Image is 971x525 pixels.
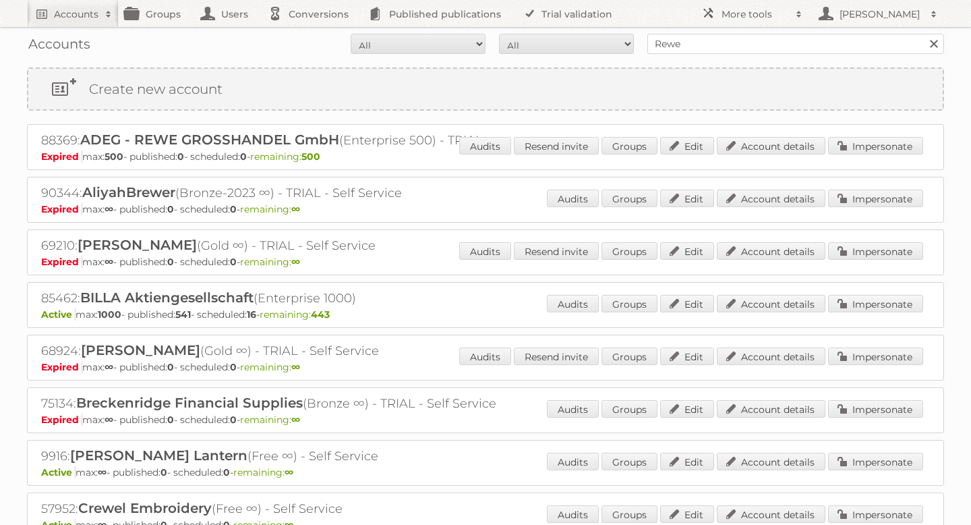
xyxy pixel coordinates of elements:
a: Account details [717,400,825,418]
strong: 0 [167,361,174,373]
a: Edit [660,242,714,260]
strong: 0 [177,150,184,163]
a: Edit [660,137,714,155]
a: Groups [601,505,657,523]
p: max: - published: - scheduled: - [41,308,930,321]
strong: 0 [167,203,174,215]
strong: ∞ [291,361,300,373]
strong: 16 [247,308,256,321]
strong: ∞ [98,466,107,478]
a: Account details [717,295,825,312]
span: remaining: [240,361,300,373]
p: max: - published: - scheduled: - [41,466,930,478]
a: Groups [601,137,657,155]
a: Groups [601,348,657,365]
span: AliyahBrewer [82,184,175,200]
span: Breckenridge Financial Supplies [76,395,303,411]
p: max: - published: - scheduled: - [41,203,930,215]
a: Edit [660,400,714,418]
span: remaining: [250,150,320,163]
a: Account details [717,505,825,523]
span: Expired [41,203,82,215]
strong: 0 [223,466,230,478]
a: Account details [717,137,825,155]
span: remaining: [240,256,300,268]
h2: More tools [722,7,789,21]
span: BILLA Aktiengesellschaft [80,289,254,306]
h2: 90344: (Bronze-2023 ∞) - TRIAL - Self Service [41,184,513,202]
a: Impersonate [828,242,923,260]
strong: 0 [230,414,237,426]
strong: ∞ [285,466,293,478]
a: Groups [601,400,657,418]
strong: ∞ [105,203,113,215]
a: Audits [459,242,511,260]
span: [PERSON_NAME] Lantern [70,447,247,464]
strong: 0 [230,203,237,215]
strong: ∞ [105,414,113,426]
span: [PERSON_NAME] [81,342,200,358]
p: max: - published: - scheduled: - [41,361,930,373]
h2: 69210: (Gold ∞) - TRIAL - Self Service [41,237,513,254]
a: Impersonate [828,505,923,523]
a: Audits [547,505,599,523]
a: Edit [660,295,714,312]
a: Audits [547,190,599,207]
a: Impersonate [828,348,923,365]
h2: 9916: (Free ∞) - Self Service [41,447,513,465]
a: Account details [717,348,825,365]
a: Groups [601,190,657,207]
h2: Accounts [54,7,98,21]
a: Audits [459,348,511,365]
a: Groups [601,295,657,312]
span: Expired [41,361,82,373]
span: Expired [41,150,82,163]
a: Edit [660,190,714,207]
a: Audits [547,453,599,470]
a: Edit [660,453,714,470]
strong: 0 [230,256,237,268]
a: Create new account [28,69,943,109]
a: Account details [717,190,825,207]
h2: 85462: (Enterprise 1000) [41,289,513,307]
a: Impersonate [828,295,923,312]
strong: 500 [301,150,320,163]
a: Audits [547,400,599,418]
a: Account details [717,242,825,260]
a: Groups [601,242,657,260]
span: remaining: [233,466,293,478]
strong: 443 [311,308,330,321]
a: Resend invite [514,137,599,155]
p: max: - published: - scheduled: - [41,414,930,426]
span: Crewel Embroidery [78,500,212,516]
span: [PERSON_NAME] [78,237,197,253]
span: Active [41,466,76,478]
h2: 57952: (Free ∞) - Self Service [41,500,513,518]
span: Expired [41,256,82,268]
a: Groups [601,453,657,470]
a: Impersonate [828,137,923,155]
strong: 0 [167,414,174,426]
span: Active [41,308,76,321]
strong: ∞ [105,361,113,373]
strong: ∞ [291,256,300,268]
h2: 68924: (Gold ∞) - TRIAL - Self Service [41,342,513,360]
span: ADEG - REWE GROSSHANDEL GmbH [80,132,339,148]
strong: 0 [230,361,237,373]
a: Impersonate [828,400,923,418]
h2: 75134: (Bronze ∞) - TRIAL - Self Service [41,395,513,412]
a: Audits [459,137,511,155]
span: Expired [41,414,82,426]
strong: 1000 [98,308,121,321]
strong: ∞ [105,256,113,268]
span: remaining: [240,414,300,426]
a: Impersonate [828,190,923,207]
strong: ∞ [291,414,300,426]
a: Resend invite [514,348,599,365]
a: Audits [547,295,599,312]
p: max: - published: - scheduled: - [41,256,930,268]
strong: 500 [105,150,123,163]
a: Account details [717,453,825,470]
strong: 0 [160,466,167,478]
strong: 0 [167,256,174,268]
